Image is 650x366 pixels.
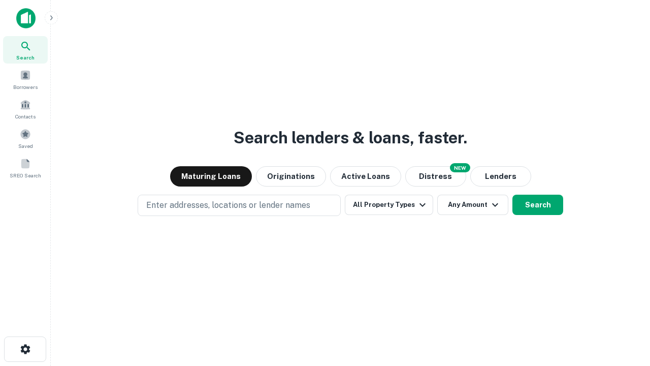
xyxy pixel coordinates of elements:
[512,195,563,215] button: Search
[138,195,341,216] button: Enter addresses, locations or lender names
[16,53,35,62] span: Search
[3,66,48,93] a: Borrowers
[470,166,531,187] button: Lenders
[146,199,310,211] p: Enter addresses, locations or lender names
[3,125,48,152] a: Saved
[10,171,41,179] span: SREO Search
[599,285,650,333] iframe: Chat Widget
[234,126,467,150] h3: Search lenders & loans, faster.
[345,195,433,215] button: All Property Types
[170,166,252,187] button: Maturing Loans
[330,166,401,187] button: Active Loans
[3,36,48,64] a: Search
[18,142,33,150] span: Saved
[16,8,36,28] img: capitalize-icon.png
[450,163,470,172] div: NEW
[405,166,466,187] button: Search distressed loans with lien and other non-mortgage details.
[256,166,326,187] button: Originations
[437,195,508,215] button: Any Amount
[3,95,48,123] a: Contacts
[3,154,48,181] a: SREO Search
[15,112,36,120] span: Contacts
[13,83,38,91] span: Borrowers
